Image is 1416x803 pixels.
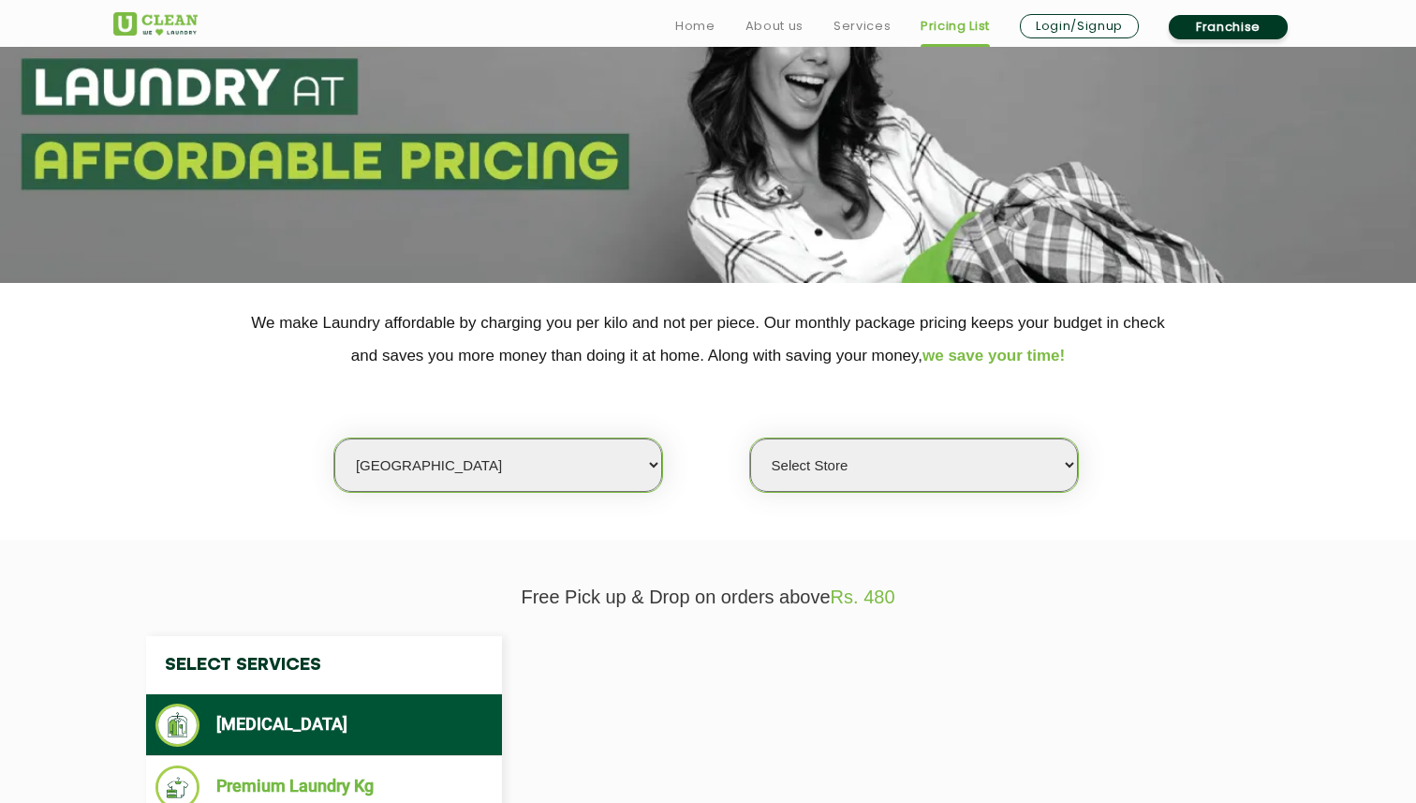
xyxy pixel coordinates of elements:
[155,704,199,747] img: Dry Cleaning
[921,15,990,37] a: Pricing List
[146,636,502,694] h4: Select Services
[113,587,1303,608] p: Free Pick up & Drop on orders above
[1169,15,1288,39] a: Franchise
[922,347,1065,364] span: we save your time!
[113,306,1303,372] p: We make Laundry affordable by charging you per kilo and not per piece. Our monthly package pricin...
[113,12,198,36] img: UClean Laundry and Dry Cleaning
[745,15,804,37] a: About us
[155,704,493,747] li: [MEDICAL_DATA]
[833,15,891,37] a: Services
[675,15,715,37] a: Home
[831,587,895,607] span: Rs. 480
[1020,14,1139,38] a: Login/Signup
